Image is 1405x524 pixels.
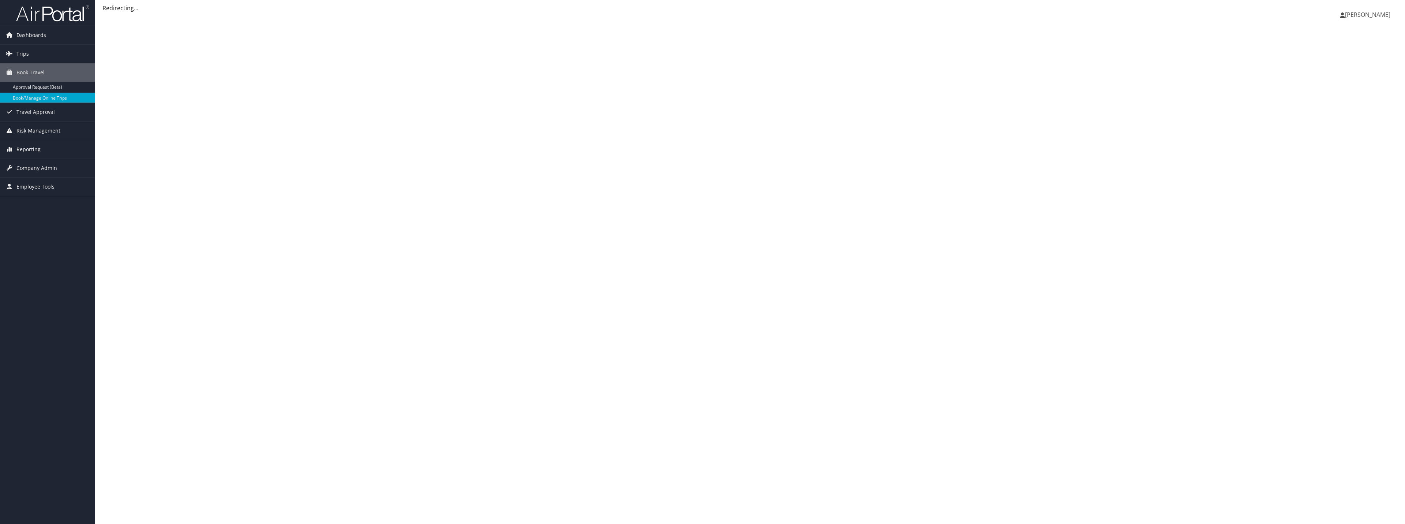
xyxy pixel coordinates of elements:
[1340,4,1398,26] a: [PERSON_NAME]
[16,159,57,177] span: Company Admin
[16,45,29,63] span: Trips
[16,103,55,121] span: Travel Approval
[102,4,1398,12] div: Redirecting...
[16,5,89,22] img: airportal-logo.png
[1345,11,1390,19] span: [PERSON_NAME]
[16,63,45,82] span: Book Travel
[16,26,46,44] span: Dashboards
[16,122,60,140] span: Risk Management
[16,178,55,196] span: Employee Tools
[16,140,41,159] span: Reporting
